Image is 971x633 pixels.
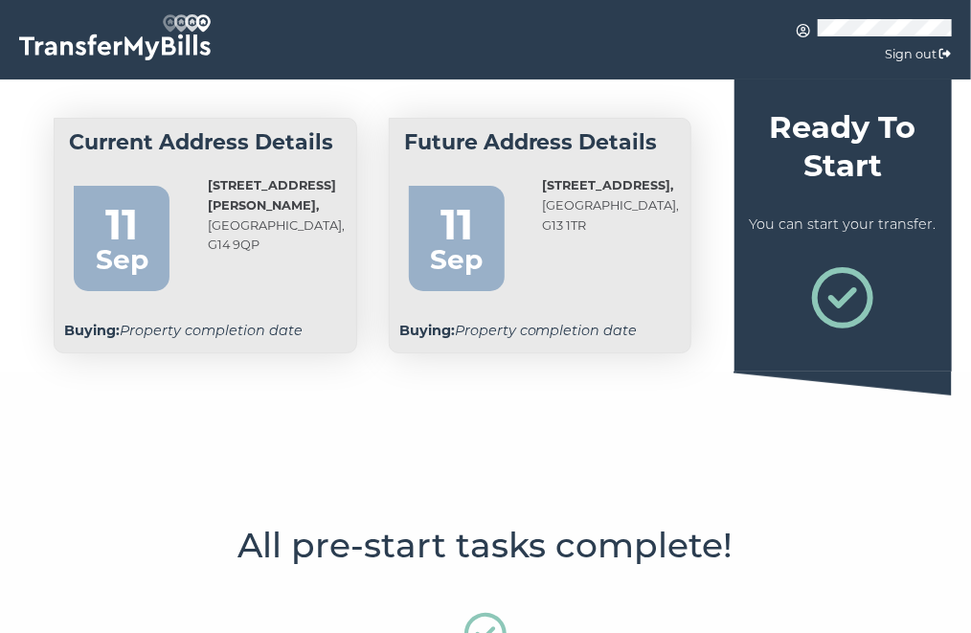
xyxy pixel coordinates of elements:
[19,14,211,60] img: TransferMyBills.com - Helping ease the stress of moving
[399,322,638,339] em: Property completion date
[208,176,343,256] a: [STREET_ADDRESS][PERSON_NAME],[GEOGRAPHIC_DATA],G14 9QP
[208,176,343,256] address: [GEOGRAPHIC_DATA], G14 9QP
[55,167,189,310] a: 11 Sep
[749,108,938,185] h4: Ready To Start
[83,238,160,282] div: Sep
[390,167,524,310] a: 11 Sep
[885,47,937,61] a: Sign out
[69,128,341,157] h4: Current Address Details
[543,176,678,236] a: [STREET_ADDRESS],[GEOGRAPHIC_DATA],G13 1TR
[543,178,674,192] strong: [STREET_ADDRESS],
[64,322,120,339] strong: Buying:
[208,178,336,213] strong: [STREET_ADDRESS][PERSON_NAME],
[29,525,942,567] h3: All pre-start tasks complete!
[749,214,938,236] p: You can start your transfer.
[404,128,676,157] h4: Future Address Details
[399,322,455,339] strong: Buying:
[418,191,495,238] div: 11
[83,191,160,238] div: 11
[543,176,678,236] address: [GEOGRAPHIC_DATA], G13 1TR
[64,322,303,339] em: Property completion date
[418,238,495,282] div: Sep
